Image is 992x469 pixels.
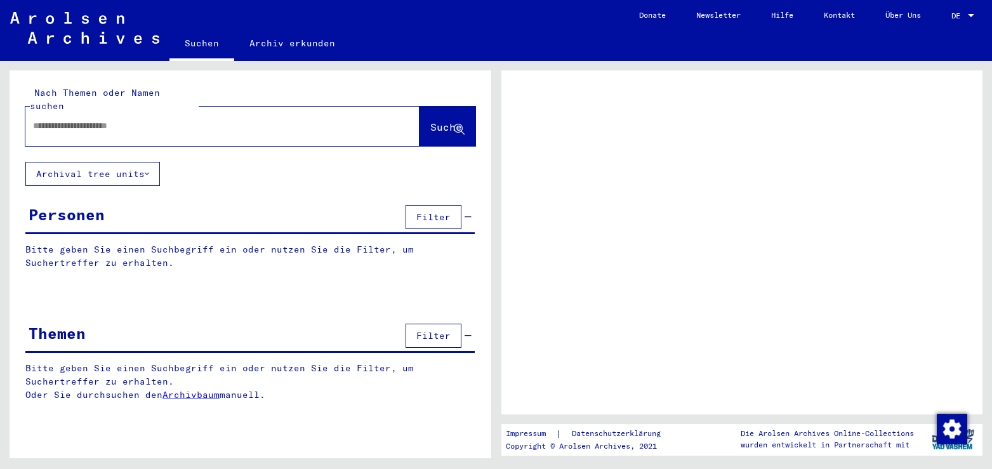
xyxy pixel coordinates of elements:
[30,87,160,112] mat-label: Nach Themen oder Namen suchen
[951,11,965,20] span: DE
[25,162,160,186] button: Archival tree units
[506,427,556,440] a: Impressum
[29,203,105,226] div: Personen
[420,107,475,146] button: Suche
[162,389,220,400] a: Archivbaum
[430,121,462,133] span: Suche
[506,440,676,452] p: Copyright © Arolsen Archives, 2021
[929,423,977,455] img: yv_logo.png
[25,243,475,270] p: Bitte geben Sie einen Suchbegriff ein oder nutzen Sie die Filter, um Suchertreffer zu erhalten.
[234,28,350,58] a: Archiv erkunden
[10,12,159,44] img: Arolsen_neg.svg
[169,28,234,61] a: Suchen
[416,211,451,223] span: Filter
[741,428,914,439] p: Die Arolsen Archives Online-Collections
[741,439,914,451] p: wurden entwickelt in Partnerschaft mit
[416,330,451,341] span: Filter
[406,205,461,229] button: Filter
[25,362,475,402] p: Bitte geben Sie einen Suchbegriff ein oder nutzen Sie die Filter, um Suchertreffer zu erhalten. O...
[506,427,676,440] div: |
[937,414,967,444] img: Zustimmung ändern
[562,427,676,440] a: Datenschutzerklärung
[406,324,461,348] button: Filter
[29,322,86,345] div: Themen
